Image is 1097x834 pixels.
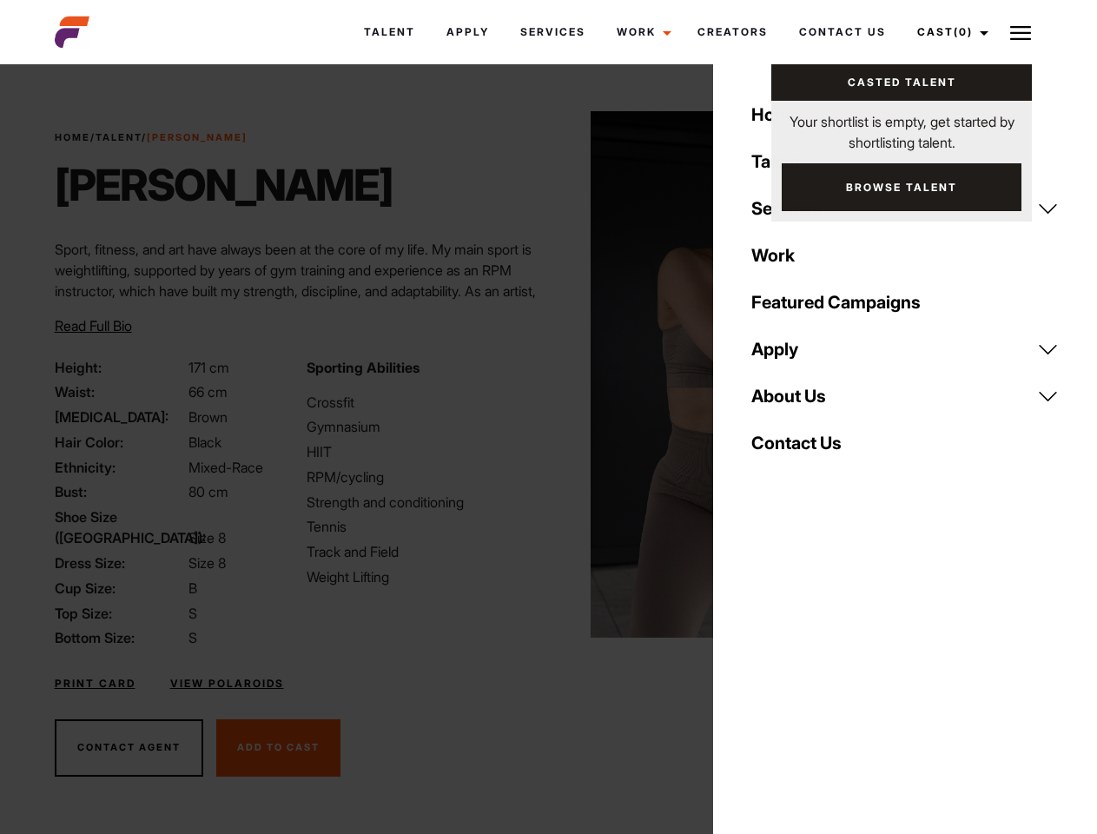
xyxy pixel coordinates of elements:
[55,239,539,343] p: Sport, fitness, and art have always been at the core of my life. My main sport is weightlifting, ...
[55,719,203,777] button: Contact Agent
[741,420,1069,467] a: Contact Us
[741,373,1069,420] a: About Us
[55,130,248,145] span: / /
[1010,23,1031,43] img: Burger icon
[188,605,197,622] span: S
[741,91,1069,138] a: Home
[741,185,1069,232] a: Services
[188,579,197,597] span: B
[307,359,420,376] strong: Sporting Abilities
[188,459,263,476] span: Mixed-Race
[147,131,248,143] strong: [PERSON_NAME]
[954,25,973,38] span: (0)
[188,408,228,426] span: Brown
[188,529,226,546] span: Size 8
[188,434,221,451] span: Black
[55,159,393,211] h1: [PERSON_NAME]
[601,9,682,56] a: Work
[307,492,538,513] li: Strength and conditioning
[237,741,320,753] span: Add To Cast
[55,381,185,402] span: Waist:
[96,131,142,143] a: Talent
[505,9,601,56] a: Services
[188,483,228,500] span: 80 cm
[682,9,783,56] a: Creators
[307,566,538,587] li: Weight Lifting
[782,163,1021,211] a: Browse Talent
[307,416,538,437] li: Gymnasium
[307,441,538,462] li: HIIT
[55,317,132,334] span: Read Full Bio
[55,315,132,336] button: Read Full Bio
[741,138,1069,185] a: Talent
[902,9,999,56] a: Cast(0)
[771,101,1032,153] p: Your shortlist is empty, get started by shortlisting talent.
[307,516,538,537] li: Tennis
[188,359,229,376] span: 171 cm
[55,131,90,143] a: Home
[771,64,1032,101] a: Casted Talent
[188,383,228,400] span: 66 cm
[307,541,538,562] li: Track and Field
[741,279,1069,326] a: Featured Campaigns
[55,603,185,624] span: Top Size:
[55,506,185,548] span: Shoe Size ([GEOGRAPHIC_DATA]):
[307,392,538,413] li: Crossfit
[741,232,1069,279] a: Work
[55,481,185,502] span: Bust:
[55,15,89,50] img: cropped-aefm-brand-fav-22-square.png
[55,432,185,453] span: Hair Color:
[55,553,185,573] span: Dress Size:
[170,676,284,692] a: View Polaroids
[55,627,185,648] span: Bottom Size:
[55,578,185,599] span: Cup Size:
[55,357,185,378] span: Height:
[55,676,135,692] a: Print Card
[431,9,505,56] a: Apply
[307,467,538,487] li: RPM/cycling
[55,457,185,478] span: Ethnicity:
[783,9,902,56] a: Contact Us
[55,407,185,427] span: [MEDICAL_DATA]:
[216,719,340,777] button: Add To Cast
[348,9,431,56] a: Talent
[188,629,197,646] span: S
[188,554,226,572] span: Size 8
[741,326,1069,373] a: Apply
